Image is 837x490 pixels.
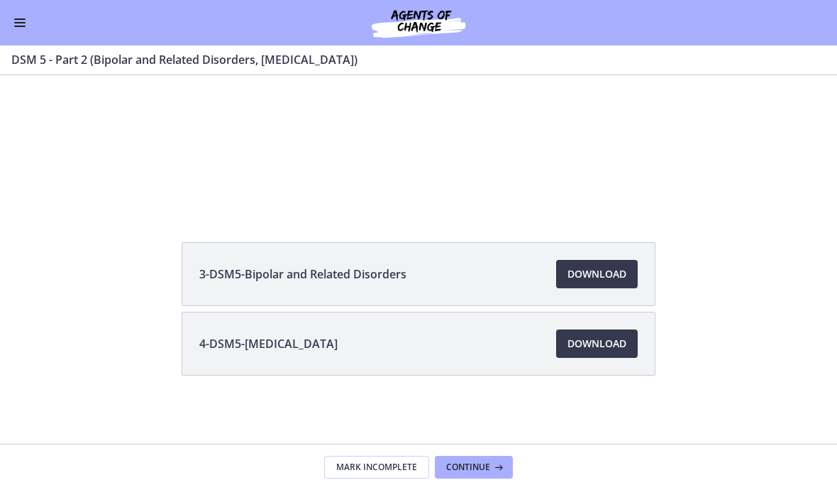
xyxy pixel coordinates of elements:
button: Continue [435,456,513,479]
a: Download [556,260,638,288]
h3: DSM 5 - Part 2 (Bipolar and Related Disorders, [MEDICAL_DATA]) [11,51,809,68]
span: Tap for sound [547,14,644,29]
a: Download [556,330,638,358]
button: Tap for sound [545,9,669,35]
span: Mark Incomplete [336,462,417,473]
span: Download [567,266,626,283]
button: Enable menu [11,14,28,31]
span: 4-DSM5-[MEDICAL_DATA] [199,335,338,352]
span: Continue [446,462,490,473]
span: Download [567,335,626,352]
button: Mark Incomplete [324,456,429,479]
img: Agents of Change [333,6,504,40]
span: 3-DSM5-Bipolar and Related Disorders [199,266,406,283]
